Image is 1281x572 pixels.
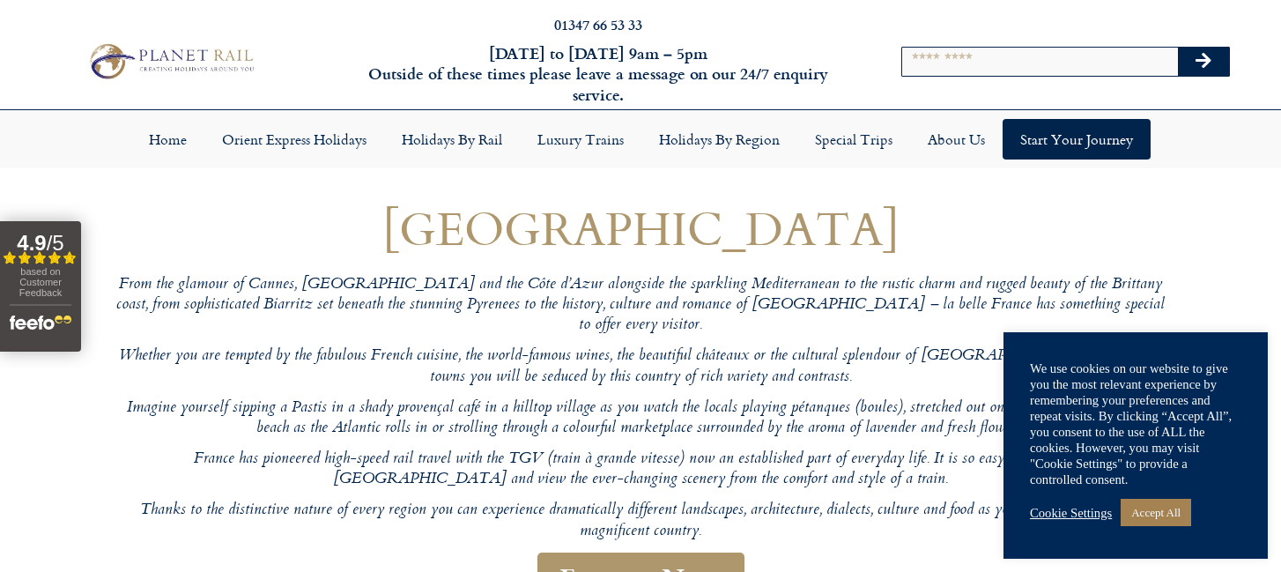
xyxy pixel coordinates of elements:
[112,398,1169,440] p: Imagine yourself sipping a Pastis in a shady provençal café in a hilltop village as you watch the...
[1121,499,1191,526] a: Accept All
[83,40,258,83] img: Planet Rail Train Holidays Logo
[112,346,1169,388] p: Whether you are tempted by the fabulous French cuisine, the world-famous wines, the beautiful châ...
[384,119,520,160] a: Holidays by Rail
[1030,360,1241,487] div: We use cookies on our website to give you the most relevant experience by remembering your prefer...
[112,449,1169,491] p: France has pioneered high-speed rail travel with the TGV (train à grande vitesse) now an establis...
[554,14,642,34] a: 01347 66 53 33
[346,43,850,105] h6: [DATE] to [DATE] 9am – 5pm Outside of these times please leave a message on our 24/7 enquiry serv...
[1003,119,1151,160] a: Start your Journey
[112,501,1169,542] p: Thanks to the distinctive nature of every region you can experience dramatically different landsc...
[112,275,1169,337] p: From the glamour of Cannes, [GEOGRAPHIC_DATA] and the Côte d’Azur alongside the sparkling Mediter...
[204,119,384,160] a: Orient Express Holidays
[641,119,797,160] a: Holidays by Region
[1030,505,1112,521] a: Cookie Settings
[9,119,1272,160] nav: Menu
[797,119,910,160] a: Special Trips
[1178,48,1229,76] button: Search
[520,119,641,160] a: Luxury Trains
[131,119,204,160] a: Home
[112,202,1169,254] h1: [GEOGRAPHIC_DATA]
[910,119,1003,160] a: About Us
